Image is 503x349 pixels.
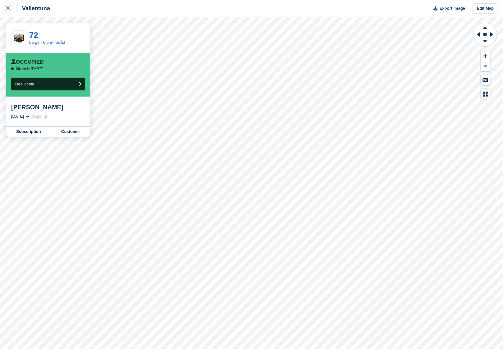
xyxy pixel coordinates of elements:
[11,59,44,65] div: Occupied
[26,115,29,118] img: arrow-right-light-icn-cde0832a797a2874e46488d9cf13f60e5c3a73dbe684e267c42b8395dfbc2abf.svg
[481,51,490,61] button: Zoom In
[11,78,85,90] button: Deallocate
[16,5,50,12] div: Vallentuna
[6,127,51,137] a: Subscription
[481,75,490,85] button: Keyboard Shortcuts
[29,40,65,45] a: Large - 6,5m² förråd
[29,30,38,40] a: 72
[481,61,490,71] button: Zoom Out
[16,66,31,71] span: Move in
[15,82,34,86] span: Deallocate
[16,66,43,71] p: [DATE]
[11,67,14,70] img: arrow-right-icn-b7405d978ebc5dd23a37342a16e90eae327d2fa7eb118925c1a0851fb5534208.svg
[11,113,24,120] div: [DATE]
[51,127,90,137] a: Customer
[11,103,85,111] div: [PERSON_NAME]
[32,113,47,120] div: Ongoing
[439,5,465,11] span: Export Image
[11,32,26,44] img: Prc.24.6_1%201.png
[481,89,490,99] button: Map Legend
[430,3,465,14] button: Export Image
[473,3,498,14] a: Edit Map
